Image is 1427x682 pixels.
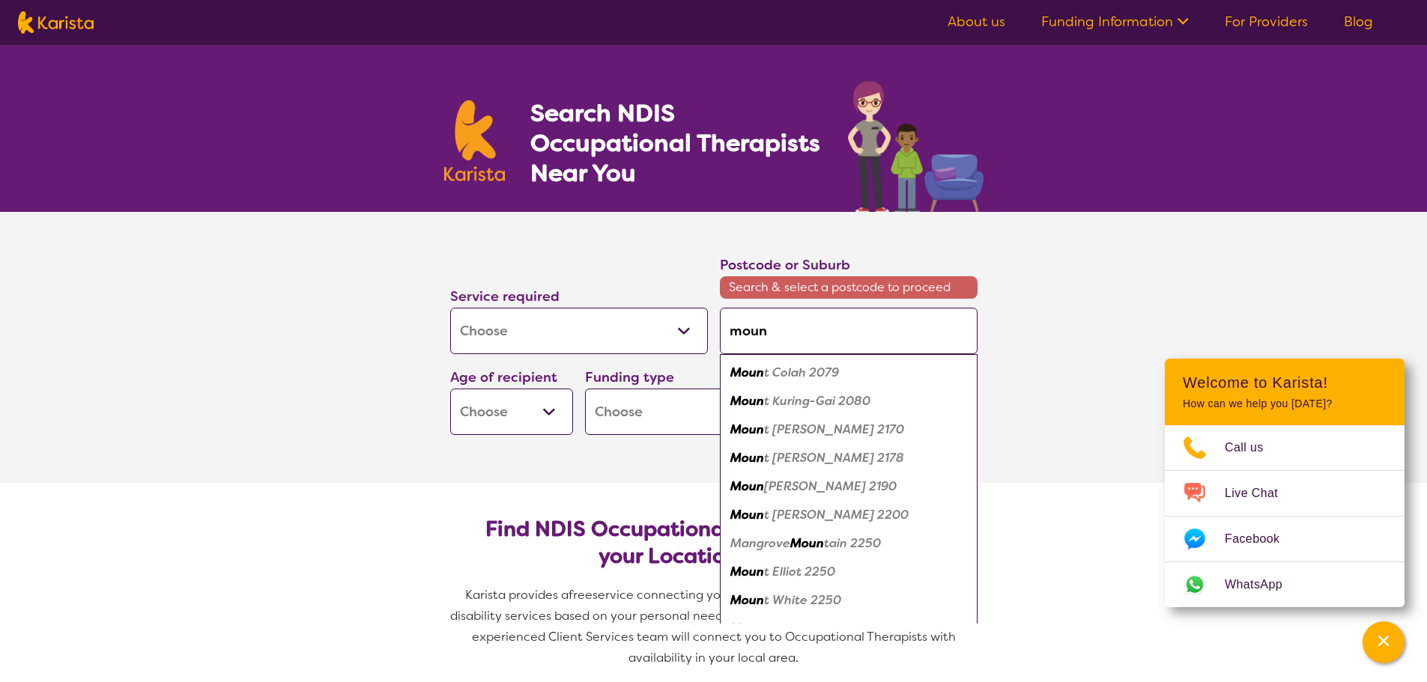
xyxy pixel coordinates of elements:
[18,11,94,34] img: Karista logo
[1165,359,1405,607] div: Channel Menu
[444,100,506,181] img: Karista logo
[730,421,764,437] em: Moun
[730,535,790,551] em: Mangrove
[764,393,870,409] em: t Kuring-Gai 2080
[727,387,970,415] div: Mount Kuring-Gai 2080
[824,535,881,551] em: tain 2250
[1225,528,1297,550] span: Facebook
[1183,398,1387,410] p: How can we help you [DATE]?
[585,368,674,386] label: Funding type
[730,592,764,608] em: Moun
[569,587,593,603] span: free
[727,444,970,472] div: Mount Vernon 2178
[720,256,850,274] label: Postcode or Suburb
[720,276,978,299] span: Search & select a postcode to proceed
[764,564,835,579] em: t Elliot 2250
[764,507,909,523] em: t [PERSON_NAME] 2200
[730,365,764,380] em: Moun
[727,359,970,387] div: Mount Colah 2079
[730,450,764,466] em: Moun
[462,516,966,570] h2: Find NDIS Occupational Therapists based on your Location & Needs
[727,415,970,444] div: Mount Pritchard 2170
[727,472,970,501] div: Mount Lewis 2190
[465,587,569,603] span: Karista provides a
[727,586,970,615] div: Mount White 2250
[1165,425,1405,607] ul: Choose channel
[450,368,557,386] label: Age of recipient
[764,421,904,437] em: t [PERSON_NAME] 2170
[948,13,1005,31] a: About us
[730,507,764,523] em: Moun
[764,365,839,380] em: t Colah 2079
[730,393,764,409] em: Moun
[1344,13,1373,31] a: Blog
[1225,573,1300,596] span: WhatsApp
[764,478,897,494] em: [PERSON_NAME] 2190
[790,535,824,551] em: Moun
[1225,482,1296,505] span: Live Chat
[720,308,978,354] input: Type
[730,564,764,579] em: Moun
[1225,436,1282,459] span: Call us
[727,501,970,529] div: Mount Lewis 2200
[848,81,984,212] img: occupational-therapy
[764,592,841,608] em: t White 2250
[450,587,981,666] span: service connecting you with Occupational Therapists and other disability services based on your p...
[730,478,764,494] em: Moun
[1183,374,1387,392] h2: Welcome to Karista!
[450,287,560,305] label: Service required
[727,529,970,558] div: Mangrove Mountain 2250
[530,98,822,188] h1: Search NDIS Occupational Therapists Near You
[727,558,970,586] div: Mount Elliot 2250
[730,621,764,636] em: Moun
[1363,621,1405,663] button: Channel Menu
[764,450,904,466] em: t [PERSON_NAME] 2178
[727,615,970,643] div: Mount Hutton 2290
[1225,13,1308,31] a: For Providers
[764,621,908,636] em: t [PERSON_NAME] 2290
[1041,13,1189,31] a: Funding Information
[1165,562,1405,607] a: Web link opens in a new tab.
